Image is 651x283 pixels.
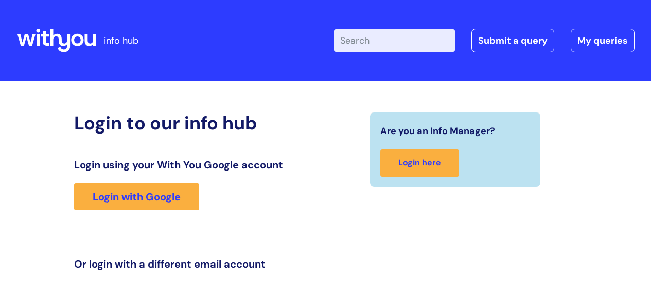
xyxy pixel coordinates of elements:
[74,159,318,171] h3: Login using your With You Google account
[380,149,459,177] a: Login here
[74,183,199,210] a: Login with Google
[74,112,318,134] h2: Login to our info hub
[571,29,635,52] a: My queries
[104,32,138,49] p: info hub
[380,123,495,139] span: Are you an Info Manager?
[74,258,318,270] h3: Or login with a different email account
[471,29,554,52] a: Submit a query
[334,29,455,52] input: Search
